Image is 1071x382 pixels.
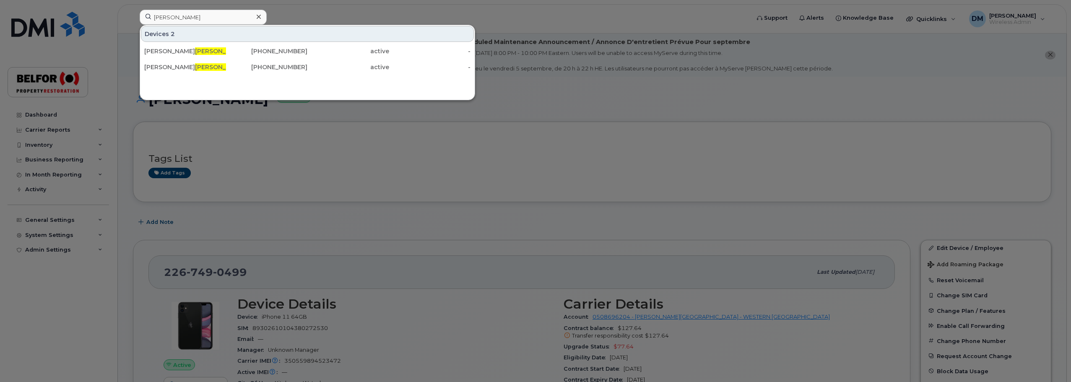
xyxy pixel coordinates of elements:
[144,63,226,71] div: [PERSON_NAME]
[226,47,308,55] div: [PHONE_NUMBER]
[195,63,246,71] span: [PERSON_NAME]
[195,47,246,55] span: [PERSON_NAME]
[389,63,471,71] div: -
[226,63,308,71] div: [PHONE_NUMBER]
[141,60,474,75] a: [PERSON_NAME][PERSON_NAME][PHONE_NUMBER]active-
[144,47,226,55] div: [PERSON_NAME]
[389,47,471,55] div: -
[307,47,389,55] div: active
[171,30,175,38] span: 2
[141,26,474,42] div: Devices
[307,63,389,71] div: active
[141,44,474,59] a: [PERSON_NAME][PERSON_NAME][PHONE_NUMBER]active-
